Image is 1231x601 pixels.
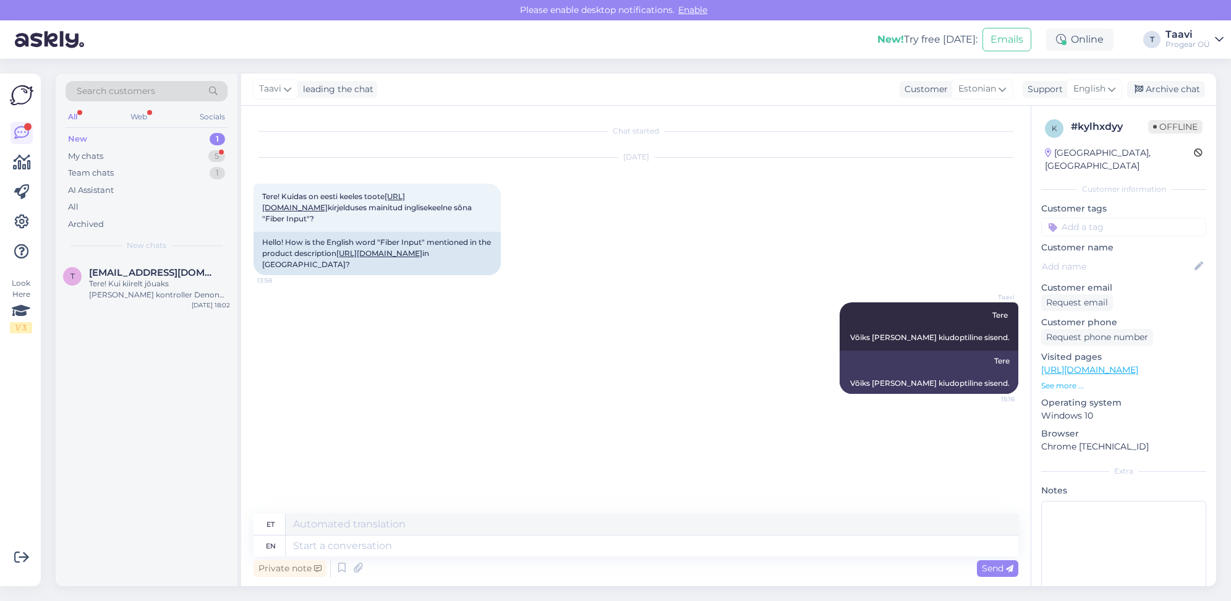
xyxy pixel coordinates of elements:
[982,563,1013,574] span: Send
[253,126,1018,137] div: Chat started
[70,271,75,281] span: t
[68,184,114,197] div: AI Assistant
[1165,40,1210,49] div: Progear OÜ
[68,133,87,145] div: New
[298,83,373,96] div: leading the chat
[1165,30,1210,40] div: Taavi
[1041,294,1113,311] div: Request email
[1046,28,1114,51] div: Online
[1073,82,1105,96] span: English
[1041,316,1206,329] p: Customer phone
[210,133,225,145] div: 1
[1041,484,1206,497] p: Notes
[1042,260,1192,273] input: Add name
[336,249,422,258] a: [URL][DOMAIN_NAME]
[1041,380,1206,391] p: See more ...
[257,276,304,285] span: 13:58
[968,292,1015,302] span: Taavi
[1041,440,1206,453] p: Chrome [TECHNICAL_ID]
[1052,124,1057,133] span: k
[968,394,1015,404] span: 15:16
[1041,184,1206,195] div: Customer information
[89,267,218,278] span: thomashallik@gmail.com
[66,109,80,125] div: All
[1041,364,1138,375] a: [URL][DOMAIN_NAME]
[1143,31,1161,48] div: T
[68,218,104,231] div: Archived
[1041,466,1206,477] div: Extra
[266,535,276,556] div: en
[210,167,225,179] div: 1
[1165,30,1224,49] a: TaaviProgear OÜ
[675,4,711,15] span: Enable
[266,514,275,535] div: et
[1045,147,1194,173] div: [GEOGRAPHIC_DATA], [GEOGRAPHIC_DATA]
[1041,218,1206,236] input: Add a tag
[68,167,114,179] div: Team chats
[900,83,948,96] div: Customer
[128,109,150,125] div: Web
[253,560,326,577] div: Private note
[262,192,474,223] span: Tere! Kuidas on eesti keeles toote kirjelduses mainitud inglisekeelne sõna "Fiber Input"?
[10,278,32,333] div: Look Here
[1041,241,1206,254] p: Customer name
[68,201,79,213] div: All
[1041,281,1206,294] p: Customer email
[1041,351,1206,364] p: Visited pages
[10,322,32,333] div: 1 / 3
[1023,83,1063,96] div: Support
[982,28,1031,51] button: Emails
[1127,81,1205,98] div: Archive chat
[259,82,281,96] span: Taavi
[208,150,225,163] div: 5
[1041,329,1153,346] div: Request phone number
[127,240,166,251] span: New chats
[1071,119,1148,134] div: # kylhxdyy
[253,151,1018,163] div: [DATE]
[958,82,996,96] span: Estonian
[253,232,501,275] div: Hello! How is the English word "Fiber Input" mentioned in the product description in [GEOGRAPHIC_...
[1041,202,1206,215] p: Customer tags
[197,109,228,125] div: Socials
[68,150,103,163] div: My chats
[1041,396,1206,409] p: Operating system
[77,85,155,98] span: Search customers
[192,300,230,310] div: [DATE] 18:02
[1041,409,1206,422] p: Windows 10
[1041,427,1206,440] p: Browser
[89,278,230,300] div: Tere! Kui kiirelt jõuaks [PERSON_NAME] kontroller Denon SC LIVE 4?
[840,351,1018,394] div: Tere Võiks [PERSON_NAME] kiudoptiline sisend.
[877,32,978,47] div: Try free [DATE]:
[10,83,33,107] img: Askly Logo
[1148,120,1203,134] span: Offline
[877,33,904,45] b: New!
